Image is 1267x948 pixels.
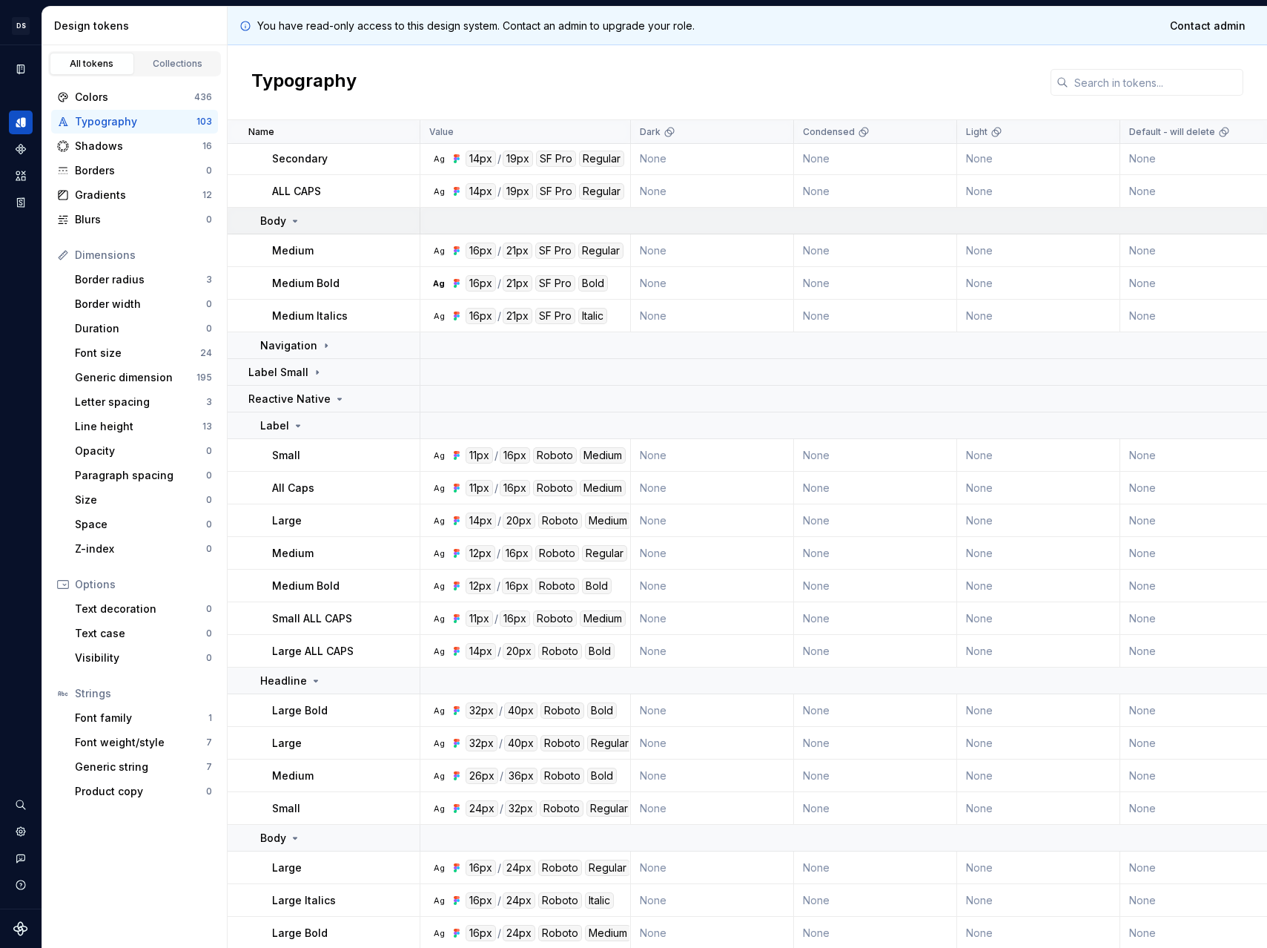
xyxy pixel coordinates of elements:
[51,208,218,231] a: Blurs0
[260,831,286,846] p: Body
[272,611,352,626] p: Small ALL CAPS
[9,820,33,843] div: Settings
[494,447,498,464] div: /
[75,468,206,483] div: Paragraph spacing
[535,578,579,594] div: Roboto
[206,628,212,639] div: 0
[9,111,33,134] a: Design tokens
[75,248,212,263] div: Dimensions
[957,142,1120,175] td: None
[69,780,218,803] a: Product copy0
[200,347,212,359] div: 24
[206,519,212,530] div: 0
[587,735,632,751] div: Regular
[497,183,501,200] div: /
[208,712,212,724] div: 1
[466,735,497,751] div: 32px
[272,481,314,496] p: All Caps
[466,545,495,562] div: 12px
[272,736,302,751] p: Large
[272,184,321,199] p: ALL CAPS
[69,488,218,512] a: Size0
[1160,13,1255,39] a: Contact admin
[794,635,957,668] td: None
[794,142,957,175] td: None
[75,735,206,750] div: Font weight/style
[75,626,206,641] div: Text case
[206,165,212,177] div: 0
[433,895,445,906] div: Ag
[272,768,314,783] p: Medium
[794,504,957,537] td: None
[466,643,496,659] div: 14px
[69,415,218,438] a: Line height13
[433,310,445,322] div: Ag
[794,570,957,602] td: None
[429,126,454,138] p: Value
[794,472,957,504] td: None
[206,543,212,555] div: 0
[206,737,212,748] div: 7
[497,578,500,594] div: /
[206,786,212,797] div: 0
[631,142,794,175] td: None
[206,603,212,615] div: 0
[69,706,218,730] a: Font family1
[196,372,212,384] div: 195
[631,852,794,884] td: None
[794,439,957,472] td: None
[9,846,33,870] button: Contact support
[631,267,794,300] td: None
[794,175,957,208] td: None
[75,711,208,725] div: Font family
[69,755,218,779] a: Generic string7
[957,175,1120,208] td: None
[466,308,496,324] div: 16px
[957,792,1120,825] td: None
[957,727,1120,760] td: None
[433,927,445,939] div: Ag
[260,418,289,433] p: Label
[75,346,200,361] div: Font size
[248,392,331,406] p: Reactive Native
[494,610,498,627] div: /
[251,69,357,96] h2: Typography
[957,760,1120,792] td: None
[631,472,794,504] td: None
[957,472,1120,504] td: None
[206,323,212,335] div: 0
[540,702,584,719] div: Roboto
[433,803,445,814] div: Ag
[69,646,218,670] a: Visibility0
[631,234,794,267] td: None
[75,321,206,336] div: Duration
[794,792,957,825] td: None
[433,277,445,289] div: Ag
[75,651,206,665] div: Visibility
[631,760,794,792] td: None
[503,243,532,259] div: 21px
[272,276,340,291] p: Medium Bold
[272,703,328,718] p: Large Bold
[1170,19,1246,33] span: Contact admin
[9,164,33,188] a: Assets
[582,545,627,562] div: Regular
[497,643,501,659] div: /
[69,439,218,463] a: Opacity0
[141,58,215,70] div: Collections
[497,308,501,324] div: /
[206,470,212,481] div: 0
[433,737,445,749] div: Ag
[957,504,1120,537] td: None
[9,793,33,817] button: Search ⌘K
[803,126,855,138] p: Condensed
[579,151,624,167] div: Regular
[272,243,314,258] p: Medium
[957,300,1120,332] td: None
[433,705,445,717] div: Ag
[75,90,194,105] div: Colors
[75,602,206,616] div: Text decoration
[75,370,196,385] div: Generic dimension
[69,390,218,414] a: Letter spacing3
